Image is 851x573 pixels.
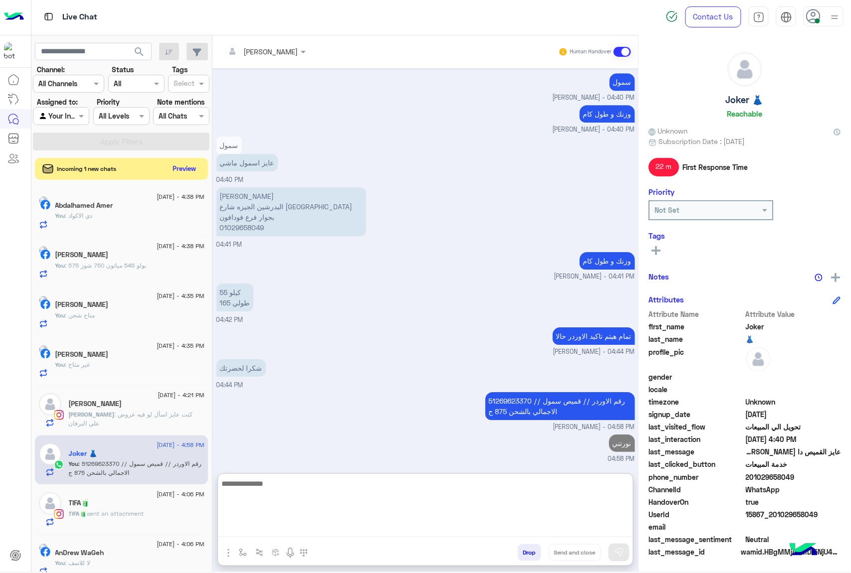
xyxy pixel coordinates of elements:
[97,97,120,107] label: Priority
[55,212,65,219] span: You
[746,384,842,395] span: null
[39,544,48,553] img: picture
[649,321,744,332] span: first_name
[39,345,48,354] img: picture
[610,73,635,91] p: 8/9/2025, 4:40 PM
[649,434,744,444] span: last_interaction
[659,136,745,146] span: Subscription Date : [DATE]
[649,334,744,344] span: last_name
[649,422,744,432] span: last_visited_flow
[781,11,792,23] img: tab
[172,78,195,91] div: Select
[54,509,64,519] img: Instagram
[649,409,744,420] span: signup_date
[553,125,635,135] span: [PERSON_NAME] - 04:40 PM
[65,361,90,368] span: غير متاح
[55,350,109,359] h5: Abdelrhman Wajih
[649,534,744,545] span: last_message_sentiment
[300,549,308,557] img: make a call
[726,94,764,106] h5: Joker 👗
[649,509,744,520] span: UserId
[69,460,79,467] span: You
[40,349,50,359] img: Facebook
[39,492,61,515] img: defaultAdmin.png
[649,472,744,482] span: phone_number
[4,6,24,27] img: Logo
[216,187,366,236] p: 8/9/2025, 4:41 PM
[62,10,97,24] p: Live Chat
[133,46,145,58] span: search
[649,384,744,395] span: locale
[69,460,202,476] span: 51269623370 رقم الاوردر // قميص سمول // الاجمالي بالشحن 875 ج
[649,231,841,240] h6: Tags
[580,105,635,123] p: 8/9/2025, 4:40 PM
[815,274,823,282] img: notes
[55,262,65,269] span: You
[235,544,251,561] button: select flow
[87,510,144,517] span: sent an attachment
[57,164,117,173] span: Incoming 1 new chats
[549,544,601,561] button: Send and close
[832,273,841,282] img: add
[65,559,91,567] span: لا للاسف
[829,11,841,23] img: profile
[746,434,842,444] span: 2025-09-08T13:40:56.3385855Z
[255,549,263,557] img: Trigger scenario
[169,161,201,176] button: Preview
[649,459,744,469] span: last_clicked_button
[284,547,296,559] img: send voice note
[216,241,242,248] span: 04:41 PM
[54,460,64,470] img: WhatsApp
[683,162,748,172] span: First Response Time
[614,548,624,558] img: send message
[746,472,842,482] span: 201029658049
[54,410,64,420] img: Instagram
[222,547,234,559] img: send attachment
[649,158,679,176] span: 22 m
[157,242,204,251] span: [DATE] - 4:38 PM
[40,200,50,210] img: Facebook
[33,133,210,150] button: Apply Filters
[518,544,541,561] button: Drop
[172,64,188,75] label: Tags
[55,201,113,210] h5: Abdalhamed Amer
[69,499,90,507] h5: TIFA🧃
[746,422,842,432] span: تحويل الي المبيعات
[649,372,744,382] span: gender
[746,347,771,372] img: defaultAdmin.png
[727,109,763,118] h6: Reachable
[553,347,635,357] span: [PERSON_NAME] - 04:44 PM
[609,434,635,452] p: 8/9/2025, 4:58 PM
[216,284,253,311] p: 8/9/2025, 4:42 PM
[158,391,204,400] span: [DATE] - 4:21 PM
[157,291,204,300] span: [DATE] - 4:35 PM
[570,48,612,56] small: Human Handover
[746,459,842,469] span: خدمة المبيعات
[746,397,842,407] span: Unknown
[741,547,841,557] span: wamid.HBgMMjAxMDI5NjU4MDQ5FQIAEhggRUM2QUFBQUUzODMxRDNFMjdCQUU4REQ2OUVCQzZDMzcA
[55,361,65,368] span: You
[216,381,243,389] span: 04:44 PM
[649,347,744,370] span: profile_pic
[580,252,635,270] p: 8/9/2025, 4:41 PM
[39,443,61,465] img: defaultAdmin.png
[157,540,204,549] span: [DATE] - 4:06 PM
[746,309,842,319] span: Attribute Value
[649,272,669,281] h6: Notes
[553,423,635,432] span: [PERSON_NAME] - 04:58 PM
[69,449,98,458] h5: Joker 👗
[55,549,104,557] h5: AnDrew WaGeh
[65,212,93,219] span: دي الاكواد
[69,400,122,408] h5: Mohamed Ibrahim
[746,522,842,532] span: null
[157,341,204,350] span: [DATE] - 4:35 PM
[746,372,842,382] span: null
[69,411,193,427] span: كنت عايز اسأل لو فيه عروض علي البرفان
[649,126,688,136] span: Unknown
[746,334,842,344] span: 👗
[649,484,744,495] span: ChannelId
[649,187,675,196] h6: Priority
[69,411,115,418] span: [PERSON_NAME]
[685,6,741,27] a: Contact Us
[216,359,266,377] p: 8/9/2025, 4:44 PM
